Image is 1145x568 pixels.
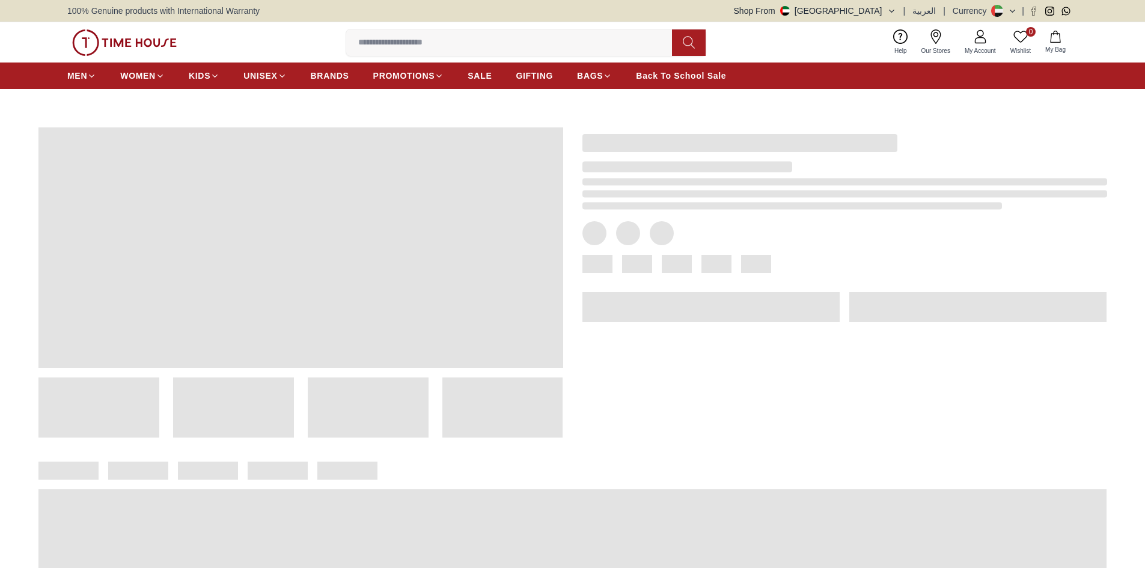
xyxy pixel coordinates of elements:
[373,65,444,87] a: PROMOTIONS
[189,70,210,82] span: KIDS
[890,46,912,55] span: Help
[636,65,726,87] a: Back To School Sale
[1061,7,1070,16] a: Whatsapp
[1006,46,1036,55] span: Wishlist
[1026,27,1036,37] span: 0
[468,70,492,82] span: SALE
[636,70,726,82] span: Back To School Sale
[914,27,957,58] a: Our Stores
[67,65,96,87] a: MEN
[516,70,553,82] span: GIFTING
[1045,7,1054,16] a: Instagram
[67,5,260,17] span: 100% Genuine products with International Warranty
[311,65,349,87] a: BRANDS
[577,70,603,82] span: BAGS
[903,5,906,17] span: |
[189,65,219,87] a: KIDS
[577,65,612,87] a: BAGS
[67,70,87,82] span: MEN
[516,65,553,87] a: GIFTING
[311,70,349,82] span: BRANDS
[887,27,914,58] a: Help
[120,65,165,87] a: WOMEN
[1040,45,1070,54] span: My Bag
[243,65,286,87] a: UNISEX
[468,65,492,87] a: SALE
[243,70,277,82] span: UNISEX
[780,6,790,16] img: United Arab Emirates
[953,5,992,17] div: Currency
[1029,7,1038,16] a: Facebook
[943,5,945,17] span: |
[1038,28,1073,56] button: My Bag
[960,46,1001,55] span: My Account
[120,70,156,82] span: WOMEN
[72,29,177,56] img: ...
[373,70,435,82] span: PROMOTIONS
[912,5,936,17] button: العربية
[734,5,896,17] button: Shop From[GEOGRAPHIC_DATA]
[917,46,955,55] span: Our Stores
[1003,27,1038,58] a: 0Wishlist
[1022,5,1024,17] span: |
